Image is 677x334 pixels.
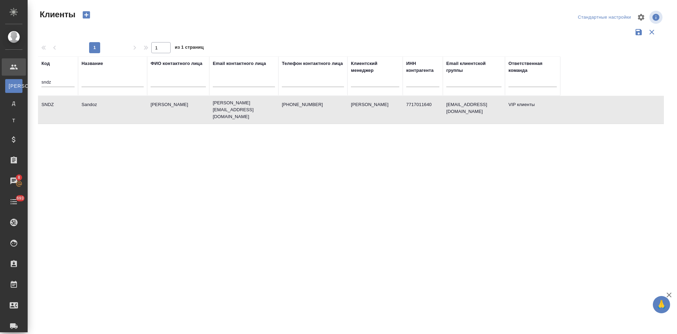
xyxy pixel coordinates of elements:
[2,172,26,190] a: 8
[351,60,399,74] div: Клиентский менеджер
[347,98,403,122] td: [PERSON_NAME]
[282,60,343,67] div: Телефон контактного лица
[5,114,22,127] a: Т
[576,12,633,23] div: split button
[645,26,658,39] button: Сбросить фильтры
[505,98,560,122] td: VIP клиенты
[9,100,19,107] span: Д
[41,60,50,67] div: Код
[38,9,75,20] span: Клиенты
[446,60,502,74] div: Email клиентской группы
[38,98,78,122] td: SNDZ
[653,296,670,313] button: 🙏
[13,174,24,181] span: 8
[213,60,266,67] div: Email контактного лица
[656,297,667,312] span: 🙏
[443,98,505,122] td: [EMAIL_ADDRESS][DOMAIN_NAME]
[9,117,19,124] span: Т
[406,60,439,74] div: ИНН контрагента
[403,98,443,122] td: 7717011640
[5,96,22,110] a: Д
[78,9,95,21] button: Создать
[175,43,204,53] span: из 1 страниц
[82,60,103,67] div: Название
[9,83,19,89] span: [PERSON_NAME]
[151,60,202,67] div: ФИО контактного лица
[2,193,26,210] a: 693
[508,60,557,74] div: Ответственная команда
[649,11,664,24] span: Посмотреть информацию
[213,99,275,120] p: [PERSON_NAME][EMAIL_ADDRESS][DOMAIN_NAME]
[632,26,645,39] button: Сохранить фильтры
[5,79,22,93] a: [PERSON_NAME]
[282,101,344,108] p: [PHONE_NUMBER]
[78,98,147,122] td: Sandoz
[12,195,28,202] span: 693
[147,98,209,122] td: [PERSON_NAME]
